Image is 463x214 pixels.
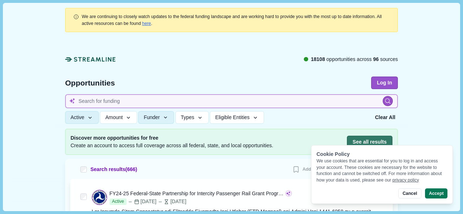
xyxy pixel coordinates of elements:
[128,198,156,205] div: [DATE]
[311,56,325,62] span: 18108
[144,114,160,121] span: Funder
[71,114,84,121] span: Active
[138,111,174,124] button: Funder
[215,114,250,121] span: Eligible Entities
[158,198,186,205] div: [DATE]
[290,164,335,175] button: Add to List (0)
[82,13,390,27] div: .
[92,190,107,205] img: DOT.png
[90,166,137,173] span: Search results ( 666 )
[317,158,447,183] div: We use cookies that are essential for you to log in and access your account. These cookies are ne...
[181,114,194,121] span: Types
[65,94,398,108] input: Search for funding
[425,188,447,198] button: Accept
[373,111,398,124] button: Clear All
[373,56,379,62] span: 96
[347,136,392,148] button: See all results
[100,111,137,124] button: Amount
[105,114,123,121] span: Amount
[317,151,350,157] span: Cookie Policy
[110,190,284,197] div: FY24-25 Federal-State Partnership for Intercity Passenger Rail Grant Program - National
[82,14,382,26] span: We are continuing to closely watch updates to the federal funding landscape and are working hard ...
[142,21,151,26] a: here
[311,56,398,63] span: opportunities across sources
[175,111,209,124] button: Types
[65,111,99,124] button: Active
[71,142,273,149] span: Create an account to access full coverage across all federal, state, and local opportunities.
[398,188,421,198] button: Cancel
[210,111,264,124] button: Eligible Entities
[371,77,398,89] button: Log In
[71,134,273,142] span: Discover more opportunities for free
[65,79,115,87] span: Opportunities
[110,198,127,205] span: Active
[392,178,419,183] a: privacy policy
